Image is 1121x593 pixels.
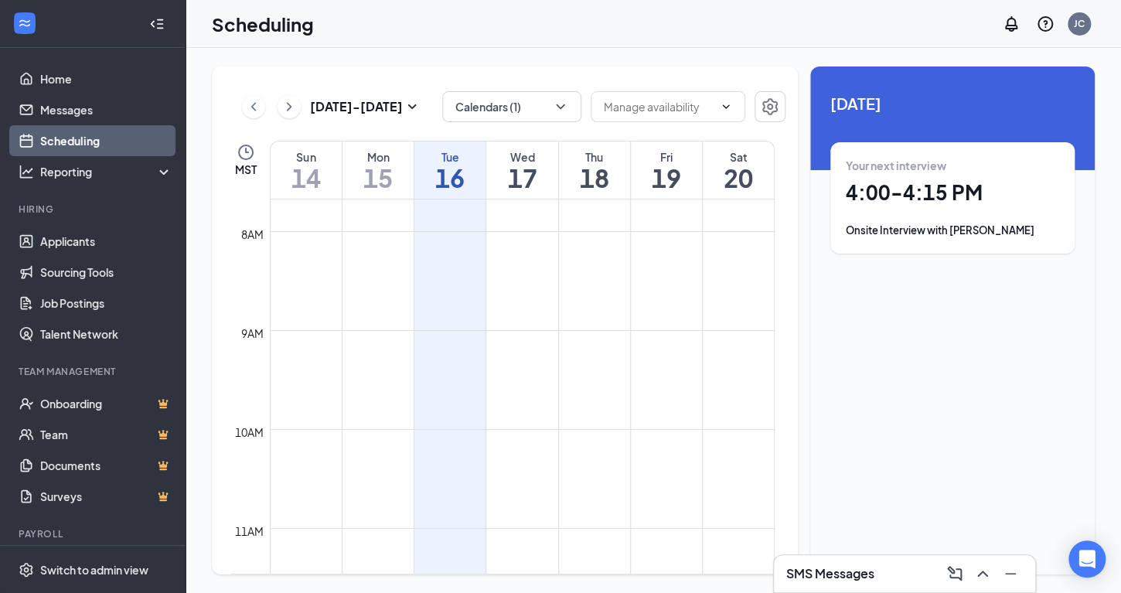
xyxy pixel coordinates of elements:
a: Scheduling [40,125,172,156]
div: Tue [414,149,486,165]
button: ChevronRight [278,95,301,118]
a: SurveysCrown [40,481,172,512]
h3: SMS Messages [786,565,874,582]
a: DocumentsCrown [40,450,172,481]
h1: 17 [486,165,557,191]
div: Sun [271,149,342,165]
div: Team Management [19,365,169,378]
svg: ChevronLeft [246,97,261,116]
svg: Minimize [1001,564,1020,583]
a: Applicants [40,226,172,257]
div: Payroll [19,527,169,540]
a: September 15, 2025 [342,141,414,199]
svg: Collapse [149,16,165,32]
svg: ChevronDown [553,99,568,114]
div: Sat [703,149,774,165]
div: Onsite Interview with [PERSON_NAME] [846,223,1059,238]
a: September 16, 2025 [414,141,486,199]
div: 8am [238,226,267,243]
div: Fri [631,149,702,165]
svg: ChevronUp [973,564,992,583]
a: Job Postings [40,288,172,319]
button: Settings [755,91,785,122]
div: 10am [232,424,267,441]
svg: WorkstreamLogo [17,15,32,31]
div: Reporting [40,164,173,179]
button: Minimize [998,561,1023,586]
svg: Settings [19,562,34,578]
a: September 17, 2025 [486,141,557,199]
div: JC [1074,17,1085,30]
div: Switch to admin view [40,562,148,578]
svg: Notifications [1002,15,1020,33]
a: Sourcing Tools [40,257,172,288]
div: Open Intercom Messenger [1068,540,1106,578]
h1: 14 [271,165,342,191]
div: Hiring [19,203,169,216]
svg: ChevronRight [281,97,297,116]
a: OnboardingCrown [40,388,172,419]
a: September 14, 2025 [271,141,342,199]
svg: ChevronDown [720,101,732,113]
svg: SmallChevronDown [403,97,421,116]
span: [DATE] [830,91,1075,115]
svg: QuestionInfo [1036,15,1055,33]
a: Messages [40,94,172,125]
input: Manage availability [604,98,714,115]
svg: ComposeMessage [946,564,964,583]
div: Wed [486,149,557,165]
span: MST [235,162,257,177]
h1: 4:00 - 4:15 PM [846,179,1059,206]
a: September 18, 2025 [559,141,630,199]
a: Talent Network [40,319,172,349]
svg: Settings [761,97,779,116]
h1: 20 [703,165,774,191]
h1: 18 [559,165,630,191]
button: ComposeMessage [942,561,967,586]
h1: Scheduling [212,11,314,37]
a: TeamCrown [40,419,172,450]
button: Calendars (1)ChevronDown [442,91,581,122]
h3: [DATE] - [DATE] [310,98,403,115]
a: Home [40,63,172,94]
a: September 19, 2025 [631,141,702,199]
h1: 19 [631,165,702,191]
button: ChevronUp [970,561,995,586]
svg: Clock [237,143,255,162]
div: 9am [238,325,267,342]
h1: 16 [414,165,486,191]
div: Thu [559,149,630,165]
svg: Analysis [19,164,34,179]
h1: 15 [342,165,414,191]
div: Your next interview [846,158,1059,173]
a: September 20, 2025 [703,141,774,199]
button: ChevronLeft [242,95,265,118]
div: 11am [232,523,267,540]
div: Mon [342,149,414,165]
